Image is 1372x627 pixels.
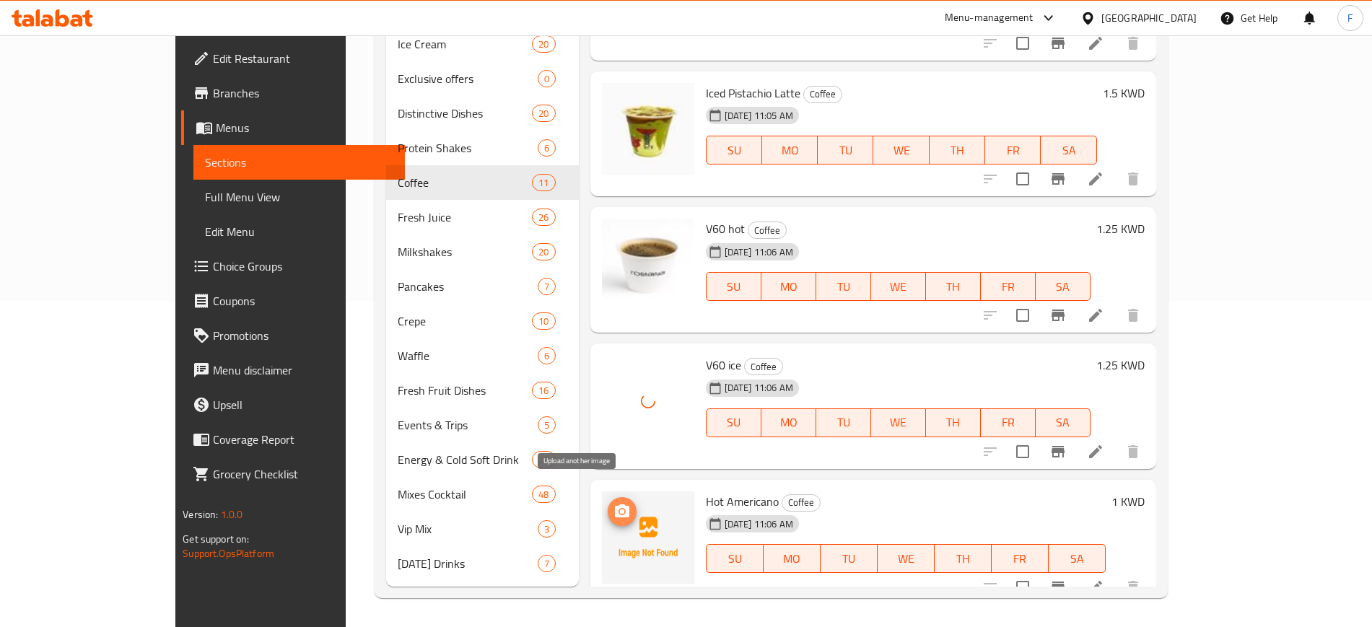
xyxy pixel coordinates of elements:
div: items [532,243,555,260]
span: Milkshakes [398,243,532,260]
div: Vip Mix3 [386,512,579,546]
div: items [532,312,555,330]
button: FR [985,136,1041,165]
a: Menu disclaimer [181,353,404,387]
span: Edit Restaurant [213,50,393,67]
span: 11 [533,176,554,190]
span: Full Menu View [205,188,393,206]
span: WE [883,548,929,569]
span: Waffle [398,347,538,364]
a: Support.OpsPlatform [183,544,274,563]
span: SA [1047,140,1091,161]
img: V60 hot [602,219,694,311]
div: Pancakes7 [386,269,579,304]
button: SA [1036,408,1091,437]
span: Select to update [1008,28,1038,58]
button: MO [761,408,816,437]
span: V60 ice [706,354,741,376]
span: MO [767,412,810,433]
div: Protein Shakes6 [386,131,579,165]
a: Edit menu item [1087,443,1104,460]
span: Get support on: [183,530,249,548]
button: SU [706,272,761,301]
button: TH [930,136,985,165]
button: delete [1116,570,1150,605]
span: Protein Shakes [398,139,538,157]
h6: 1.25 KWD [1096,219,1145,239]
span: Menu disclaimer [213,361,393,379]
span: Select to update [1008,572,1038,602]
button: Branch-specific-item [1041,434,1075,469]
a: Edit menu item [1087,170,1104,188]
a: Edit Menu [193,214,404,249]
span: 1.0.0 [221,505,243,524]
img: Iced Pistachio Latte [602,83,694,175]
span: F [1347,10,1353,26]
button: TH [926,272,981,301]
a: Grocery Checklist [181,457,404,491]
a: Edit menu item [1087,307,1104,324]
span: 20 [533,38,554,51]
h6: 1.25 KWD [1096,355,1145,375]
span: TH [940,548,986,569]
a: Edit menu item [1087,35,1104,52]
button: SU [706,408,761,437]
button: TU [818,136,873,165]
button: MO [761,272,816,301]
div: Ice Cream20 [386,27,579,61]
a: Coupons [181,284,404,318]
div: Distinctive Dishes20 [386,96,579,131]
button: delete [1116,298,1150,333]
div: Crepe10 [386,304,579,338]
span: Coffee [782,494,820,511]
span: 22 [533,453,554,467]
a: Full Menu View [193,180,404,214]
div: Coffee [748,222,787,239]
span: SU [712,140,756,161]
span: TU [822,412,865,433]
button: WE [873,136,929,165]
button: delete [1116,162,1150,196]
button: SU [706,544,764,573]
span: 3 [538,522,555,536]
span: Select to update [1008,300,1038,330]
div: Coffee [744,358,783,375]
span: Distinctive Dishes [398,105,532,122]
div: items [532,174,555,191]
button: Branch-specific-item [1041,162,1075,196]
div: Milkshakes20 [386,234,579,269]
button: FR [981,272,1036,301]
div: Fresh Fruit Dishes16 [386,373,579,408]
button: WE [878,544,935,573]
span: TU [822,276,865,297]
span: SA [1054,548,1100,569]
span: FR [991,140,1035,161]
h6: 1.5 KWD [1103,83,1145,103]
span: WE [877,412,920,433]
span: FR [987,276,1030,297]
span: Energy & Cold Soft Drink [398,451,532,468]
div: items [538,70,556,87]
div: [DATE] Drinks7 [386,546,579,581]
div: Fresh Fruit Dishes [398,382,532,399]
span: Fresh Juice [398,209,532,226]
span: Coffee [804,86,842,102]
h6: 1 KWD [1111,491,1145,512]
span: SU [712,276,756,297]
span: Promotions [213,327,393,344]
span: [DATE] 11:06 AM [719,517,799,531]
div: Mixes Cocktail48 [386,477,579,512]
span: Crepe [398,312,532,330]
span: Coverage Report [213,431,393,448]
div: items [538,347,556,364]
span: SU [712,412,756,433]
span: Upsell [213,396,393,413]
button: WE [871,272,926,301]
div: items [532,35,555,53]
span: Vip Mix [398,520,538,538]
span: 48 [533,488,554,501]
span: TU [823,140,868,161]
